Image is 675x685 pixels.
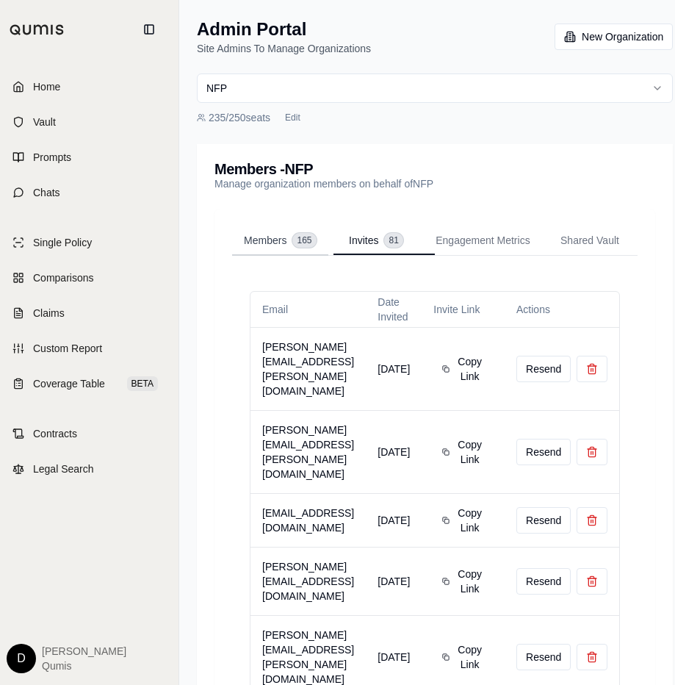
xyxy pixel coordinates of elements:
[505,292,619,327] th: Actions
[516,439,571,465] button: Resend
[1,141,170,173] a: Prompts
[366,410,422,493] td: [DATE]
[292,233,316,248] span: 165
[33,270,93,285] span: Comparisons
[1,106,170,138] a: Vault
[42,659,126,673] span: Qumis
[137,18,161,41] button: Collapse sidebar
[250,493,366,547] td: [EMAIL_ADDRESS][DOMAIN_NAME]
[7,644,36,673] div: D
[422,292,505,327] th: Invite Link
[1,226,170,259] a: Single Policy
[33,306,65,320] span: Claims
[1,176,170,209] a: Chats
[1,297,170,329] a: Claims
[33,341,102,356] span: Custom Report
[1,332,170,365] a: Custom Report
[214,162,433,176] h3: Members - NFP
[516,644,571,670] button: Resend
[1,71,170,103] a: Home
[244,233,286,248] span: Members
[1,367,170,400] a: Coverage TableBETA
[349,233,378,248] span: Invites
[197,18,371,41] h1: Admin Portal
[197,41,371,56] p: Site Admins To Manage Organizations
[1,262,170,294] a: Comparisons
[433,568,493,595] button: Copy Link
[516,356,571,382] button: Resend
[33,376,105,391] span: Coverage Table
[250,292,366,327] th: Email
[516,507,571,534] button: Resend
[33,115,56,129] span: Vault
[433,356,493,382] button: Copy Link
[433,507,493,534] button: Copy Link
[33,235,92,250] span: Single Policy
[250,410,366,493] td: [PERSON_NAME][EMAIL_ADDRESS][PERSON_NAME][DOMAIN_NAME]
[384,233,403,248] span: 81
[214,176,433,191] p: Manage organization members on behalf of NFP
[366,547,422,615] td: [DATE]
[1,453,170,485] a: Legal Search
[1,417,170,450] a: Contracts
[33,185,60,200] span: Chats
[560,233,619,248] span: Shared Vault
[10,24,65,35] img: Qumis Logo
[433,439,493,465] button: Copy Link
[366,493,422,547] td: [DATE]
[279,109,306,126] button: Edit
[516,568,571,595] button: Resend
[436,233,530,248] span: Engagement Metrics
[127,376,158,391] span: BETA
[42,644,126,659] span: [PERSON_NAME]
[555,24,673,50] button: New Organization
[250,327,366,410] td: [PERSON_NAME][EMAIL_ADDRESS][PERSON_NAME][DOMAIN_NAME]
[33,462,94,476] span: Legal Search
[33,150,71,165] span: Prompts
[366,292,422,327] th: Date Invited
[366,327,422,410] td: [DATE]
[33,426,77,441] span: Contracts
[250,547,366,615] td: [PERSON_NAME][EMAIL_ADDRESS][DOMAIN_NAME]
[209,110,270,125] span: 235 / 250 seats
[33,79,60,94] span: Home
[433,644,493,670] button: Copy Link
